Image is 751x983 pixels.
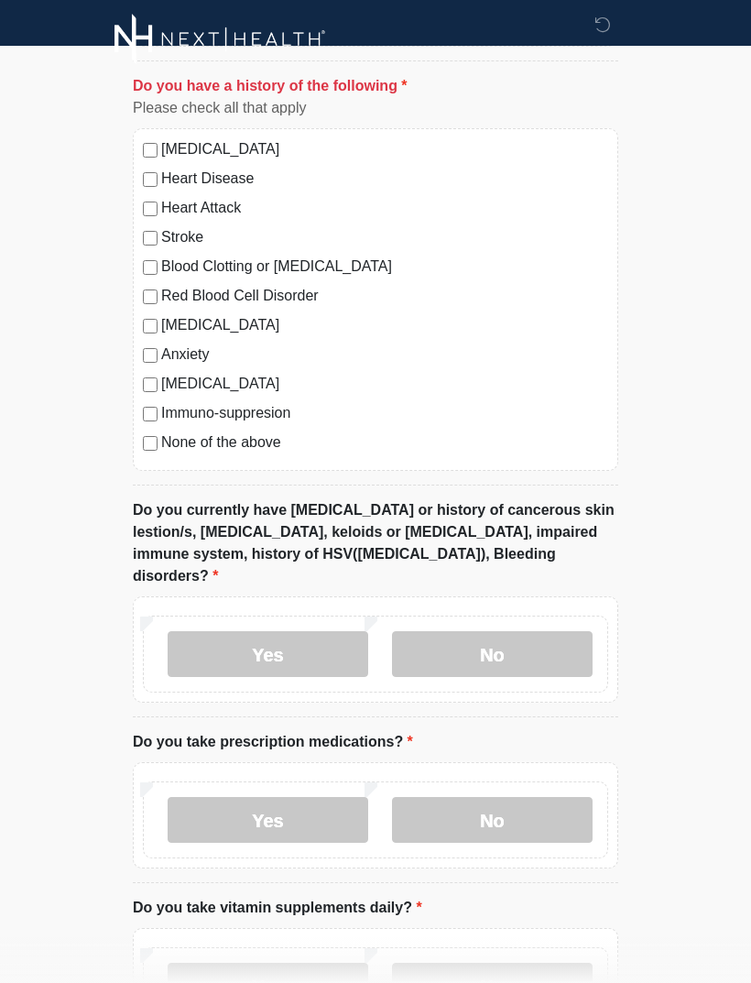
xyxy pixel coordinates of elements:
[143,407,158,421] input: Immuno-suppresion
[168,631,368,677] label: Yes
[161,226,608,248] label: Stroke
[143,143,158,158] input: [MEDICAL_DATA]
[161,402,608,424] label: Immuno-suppresion
[392,631,593,677] label: No
[168,797,368,843] label: Yes
[143,289,158,304] input: Red Blood Cell Disorder
[133,75,408,97] label: Do you have a history of the following
[161,197,608,219] label: Heart Attack
[114,14,326,64] img: Next-Health Logo
[161,138,608,160] label: [MEDICAL_DATA]
[133,499,618,587] label: Do you currently have [MEDICAL_DATA] or history of cancerous skin lestion/s, [MEDICAL_DATA], kelo...
[161,314,608,336] label: [MEDICAL_DATA]
[143,231,158,246] input: Stroke
[143,319,158,333] input: [MEDICAL_DATA]
[143,202,158,216] input: Heart Attack
[133,897,422,919] label: Do you take vitamin supplements daily?
[161,431,608,453] label: None of the above
[143,436,158,451] input: None of the above
[161,373,608,395] label: [MEDICAL_DATA]
[161,168,608,190] label: Heart Disease
[143,172,158,187] input: Heart Disease
[143,348,158,363] input: Anxiety
[161,344,608,366] label: Anxiety
[161,256,608,278] label: Blood Clotting or [MEDICAL_DATA]
[392,797,593,843] label: No
[133,731,413,753] label: Do you take prescription medications?
[161,285,608,307] label: Red Blood Cell Disorder
[133,97,618,119] div: Please check all that apply
[143,260,158,275] input: Blood Clotting or [MEDICAL_DATA]
[143,377,158,392] input: [MEDICAL_DATA]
